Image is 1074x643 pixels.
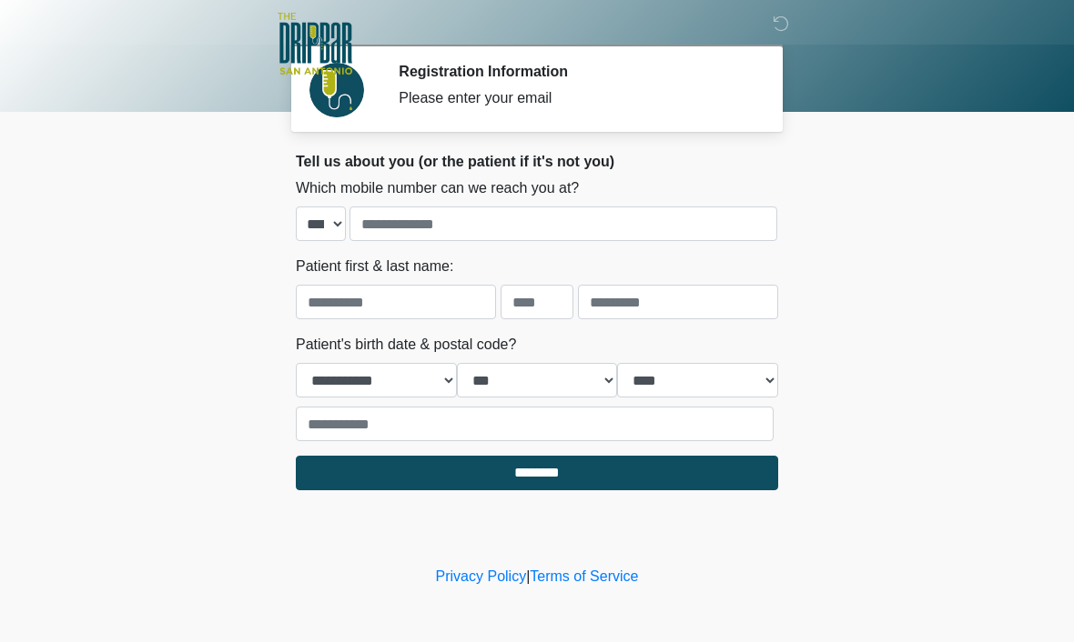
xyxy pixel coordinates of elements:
a: Terms of Service [530,569,638,585]
img: The DRIPBaR - San Antonio Fossil Creek Logo [278,14,352,77]
label: Which mobile number can we reach you at? [296,178,579,200]
img: Agent Avatar [309,64,364,118]
a: Privacy Policy [436,569,527,585]
label: Patient first & last name: [296,256,453,278]
label: Patient's birth date & postal code? [296,335,516,357]
a: | [526,569,530,585]
div: Please enter your email [399,88,751,110]
h2: Tell us about you (or the patient if it's not you) [296,154,778,171]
